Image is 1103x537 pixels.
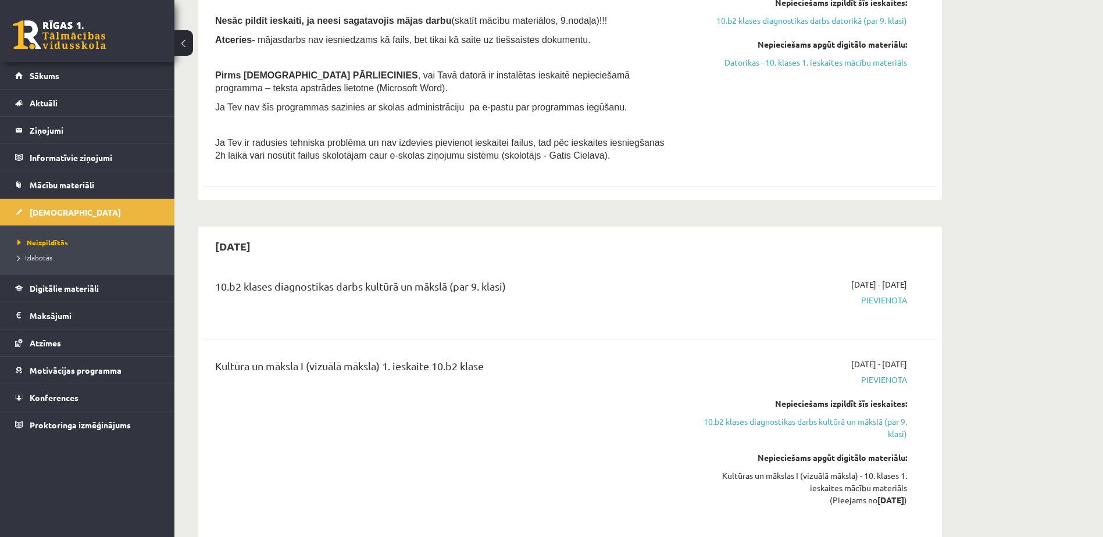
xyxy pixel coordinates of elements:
[215,35,252,45] b: Atceries
[15,411,160,438] a: Proktoringa izmēģinājums
[30,338,61,348] span: Atzīmes
[30,180,94,190] span: Mācību materiāli
[15,144,160,171] a: Informatīvie ziņojumi
[215,16,451,26] span: Nesāc pildīt ieskaiti, ja neesi sagatavojis mājas darbu
[215,358,670,380] div: Kultūra un māksla I (vizuālā māksla) 1. ieskaite 10.b2 klase
[688,15,907,27] a: 10.b2 klases diagnostikas darbs datorikā (par 9. klasi)
[17,237,163,248] a: Neizpildītās
[15,357,160,384] a: Motivācijas programma
[215,70,630,93] span: , vai Tavā datorā ir instalētas ieskaitē nepieciešamā programma – teksta apstrādes lietotne (Micr...
[13,20,106,49] a: Rīgas 1. Tālmācības vidusskola
[15,171,160,198] a: Mācību materiāli
[15,117,160,144] a: Ziņojumi
[15,199,160,225] a: [DEMOGRAPHIC_DATA]
[688,38,907,51] div: Nepieciešams apgūt digitālo materiālu:
[30,207,121,217] span: [DEMOGRAPHIC_DATA]
[688,398,907,410] div: Nepieciešams izpildīt šīs ieskaites:
[30,302,160,329] legend: Maksājumi
[17,253,52,262] span: Izlabotās
[30,144,160,171] legend: Informatīvie ziņojumi
[17,252,163,263] a: Izlabotās
[688,56,907,69] a: Datorikas - 10. klases 1. ieskaites mācību materiāls
[688,452,907,464] div: Nepieciešams apgūt digitālo materiālu:
[851,278,907,291] span: [DATE] - [DATE]
[877,495,904,505] strong: [DATE]
[17,238,68,247] span: Neizpildītās
[688,294,907,306] span: Pievienota
[15,90,160,116] a: Aktuāli
[30,420,131,430] span: Proktoringa izmēģinājums
[688,470,907,506] div: Kultūras un mākslas I (vizuālā māksla) - 10. klases 1. ieskaites mācību materiāls (Pieejams no )
[15,330,160,356] a: Atzīmes
[15,384,160,411] a: Konferences
[30,117,160,144] legend: Ziņojumi
[215,35,591,45] span: - mājasdarbs nav iesniedzams kā fails, bet tikai kā saite uz tiešsaistes dokumentu.
[15,62,160,89] a: Sākums
[30,392,78,403] span: Konferences
[215,278,670,300] div: 10.b2 klases diagnostikas darbs kultūrā un mākslā (par 9. klasi)
[215,138,665,160] span: Ja Tev ir radusies tehniska problēma un nav izdevies pievienot ieskaitei failus, tad pēc ieskaite...
[30,283,99,293] span: Digitālie materiāli
[688,416,907,440] a: 10.b2 klases diagnostikas darbs kultūrā un mākslā (par 9. klasi)
[215,70,418,80] span: Pirms [DEMOGRAPHIC_DATA] PĀRLIECINIES
[204,232,262,260] h2: [DATE]
[688,374,907,386] span: Pievienota
[30,365,122,375] span: Motivācijas programma
[851,358,907,370] span: [DATE] - [DATE]
[30,70,59,81] span: Sākums
[30,98,58,108] span: Aktuāli
[15,275,160,302] a: Digitālie materiāli
[15,302,160,329] a: Maksājumi
[451,16,607,26] span: (skatīt mācību materiālos, 9.nodaļa)!!!
[215,102,627,112] span: Ja Tev nav šīs programmas sazinies ar skolas administrāciju pa e-pastu par programmas iegūšanu.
